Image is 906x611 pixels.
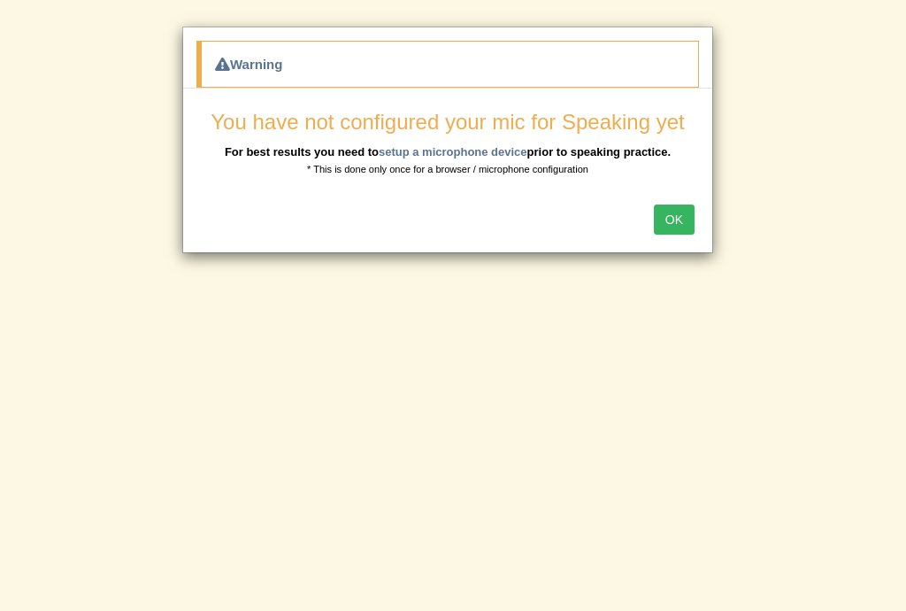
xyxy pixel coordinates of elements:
button: OK [654,205,695,235]
b: For best results you need to prior to speaking practice. [225,145,671,159]
small: * This is done only once for a browser / microphone configuration [307,164,588,174]
span: You have not configured your mic for Speaking yet [211,110,684,134]
a: setup a microphone device [379,145,527,159]
div: Warning [196,41,699,88]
